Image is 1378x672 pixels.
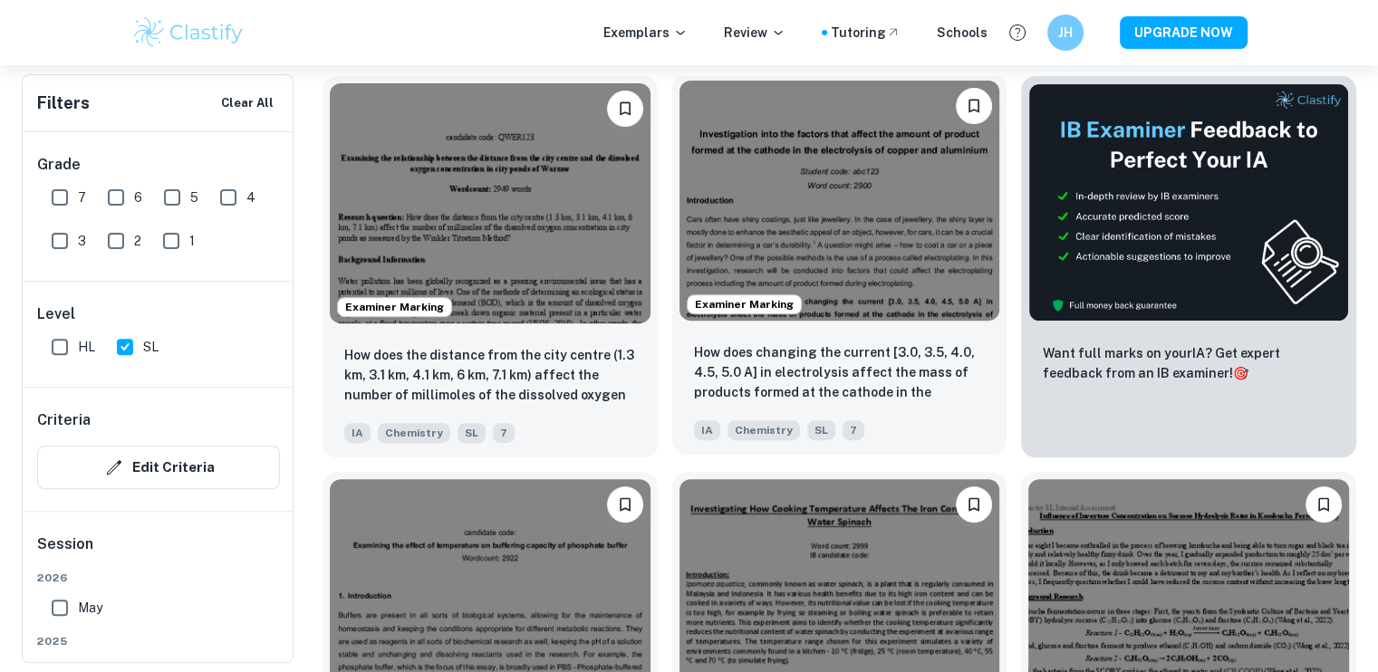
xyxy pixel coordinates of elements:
span: 4 [246,187,255,207]
button: Edit Criteria [37,446,280,489]
span: 7 [493,423,515,443]
p: How does changing the current [3.0, 3.5, 4.0, 4.5, 5.0 A] in electrolysis affect the mass of prod... [694,342,986,404]
a: Examiner MarkingBookmarkHow does changing the current [3.0, 3.5, 4.0, 4.5, 5.0 A] in electrolysis... [672,76,1007,457]
button: Clear All [217,90,278,117]
a: Schools [937,23,988,43]
span: May [78,598,102,618]
span: SL [807,420,835,440]
a: Examiner MarkingBookmarkHow does the distance from the city centre (1.3 km, 3.1 km, 4.1 km, 6 km,... [323,76,658,457]
button: Help and Feedback [1002,17,1033,48]
a: Tutoring [831,23,901,43]
span: 2 [134,231,141,251]
img: Thumbnail [1028,83,1349,322]
button: Bookmark [1306,486,1342,523]
h6: Level [37,303,280,325]
img: Clastify logo [131,14,246,51]
p: Exemplars [603,23,688,43]
span: HL [78,337,95,357]
span: 2026 [37,570,280,586]
img: Chemistry IA example thumbnail: How does the distance from the city cent [330,83,650,323]
span: 7 [843,420,864,440]
span: 6 [134,187,142,207]
button: UPGRADE NOW [1120,16,1248,49]
span: 2025 [37,633,280,649]
span: IA [694,420,720,440]
span: 7 [78,187,86,207]
span: SL [143,337,159,357]
span: 1 [189,231,195,251]
p: Want full marks on your IA ? Get expert feedback from an IB examiner! [1043,343,1335,383]
button: JH [1047,14,1084,51]
button: Bookmark [607,486,643,523]
span: IA [344,423,371,443]
h6: Session [37,533,280,570]
img: Chemistry IA example thumbnail: How does changing the current [3.0, 3.5, [679,81,1000,321]
span: SL [458,423,486,443]
span: Chemistry [728,420,800,440]
p: Review [724,23,785,43]
span: 3 [78,231,86,251]
span: 5 [190,187,198,207]
a: ThumbnailWant full marks on yourIA? Get expert feedback from an IB examiner! [1021,76,1356,457]
span: Examiner Marking [688,296,801,312]
h6: Grade [37,154,280,176]
span: Chemistry [378,423,450,443]
span: 🎯 [1233,366,1248,380]
p: How does the distance from the city centre (1.3 km, 3.1 km, 4.1 km, 6 km, 7.1 km) affect the numb... [344,345,636,407]
button: Bookmark [607,91,643,127]
h6: Filters [37,91,90,116]
button: Bookmark [956,88,992,124]
span: Examiner Marking [338,299,451,315]
h6: JH [1055,23,1075,43]
button: Bookmark [956,486,992,523]
h6: Criteria [37,409,91,431]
